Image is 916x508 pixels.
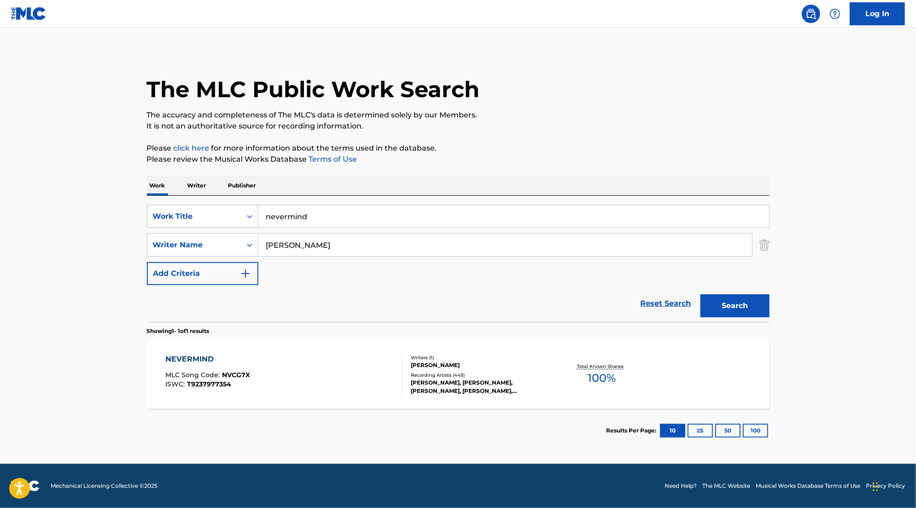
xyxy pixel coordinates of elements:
[240,268,251,279] img: 9d2ae6d4665cec9f34b9.svg
[702,482,750,490] a: The MLC Website
[588,370,616,386] span: 100 %
[411,361,550,369] div: [PERSON_NAME]
[153,239,236,251] div: Writer Name
[660,424,685,438] button: 10
[147,205,770,322] form: Search Form
[147,340,770,409] a: NEVERMINDMLC Song Code:NVCG7XISWC:T9237977354Writers (1)[PERSON_NAME]Recording Artists (445)[PERS...
[870,464,916,508] iframe: Chat Widget
[147,110,770,121] p: The accuracy and completeness of The MLC's data is determined solely by our Members.
[665,482,697,490] a: Need Help?
[147,327,210,335] p: Showing 1 - 1 of 1 results
[11,7,47,20] img: MLC Logo
[147,76,480,103] h1: The MLC Public Work Search
[165,371,222,379] span: MLC Song Code :
[756,482,860,490] a: Musical Works Database Terms of Use
[829,8,840,19] img: help
[307,155,357,163] a: Terms of Use
[174,144,210,152] a: click here
[147,143,770,154] p: Please for more information about the terms used in the database.
[11,480,40,491] img: logo
[850,2,905,25] a: Log In
[636,293,696,314] a: Reset Search
[805,8,817,19] img: search
[607,426,659,435] p: Results Per Page:
[153,211,236,222] div: Work Title
[866,482,905,490] a: Privacy Policy
[411,354,550,361] div: Writers ( 1 )
[411,379,550,395] div: [PERSON_NAME], [PERSON_NAME], [PERSON_NAME], [PERSON_NAME], [PERSON_NAME]
[715,424,741,438] button: 50
[411,372,550,379] div: Recording Artists ( 445 )
[165,354,250,365] div: NEVERMIND
[222,371,250,379] span: NVCG7X
[51,482,158,490] span: Mechanical Licensing Collective © 2025
[165,380,187,388] span: ISWC :
[226,176,259,195] p: Publisher
[688,424,713,438] button: 25
[873,473,878,501] div: Drag
[802,5,820,23] a: Public Search
[147,262,258,285] button: Add Criteria
[147,154,770,165] p: Please review the Musical Works Database
[185,176,209,195] p: Writer
[147,176,168,195] p: Work
[700,294,770,317] button: Search
[577,363,626,370] p: Total Known Shares:
[759,234,770,257] img: Delete Criterion
[187,380,231,388] span: T9237977354
[826,5,844,23] div: Help
[743,424,768,438] button: 100
[147,121,770,132] p: It is not an authoritative source for recording information.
